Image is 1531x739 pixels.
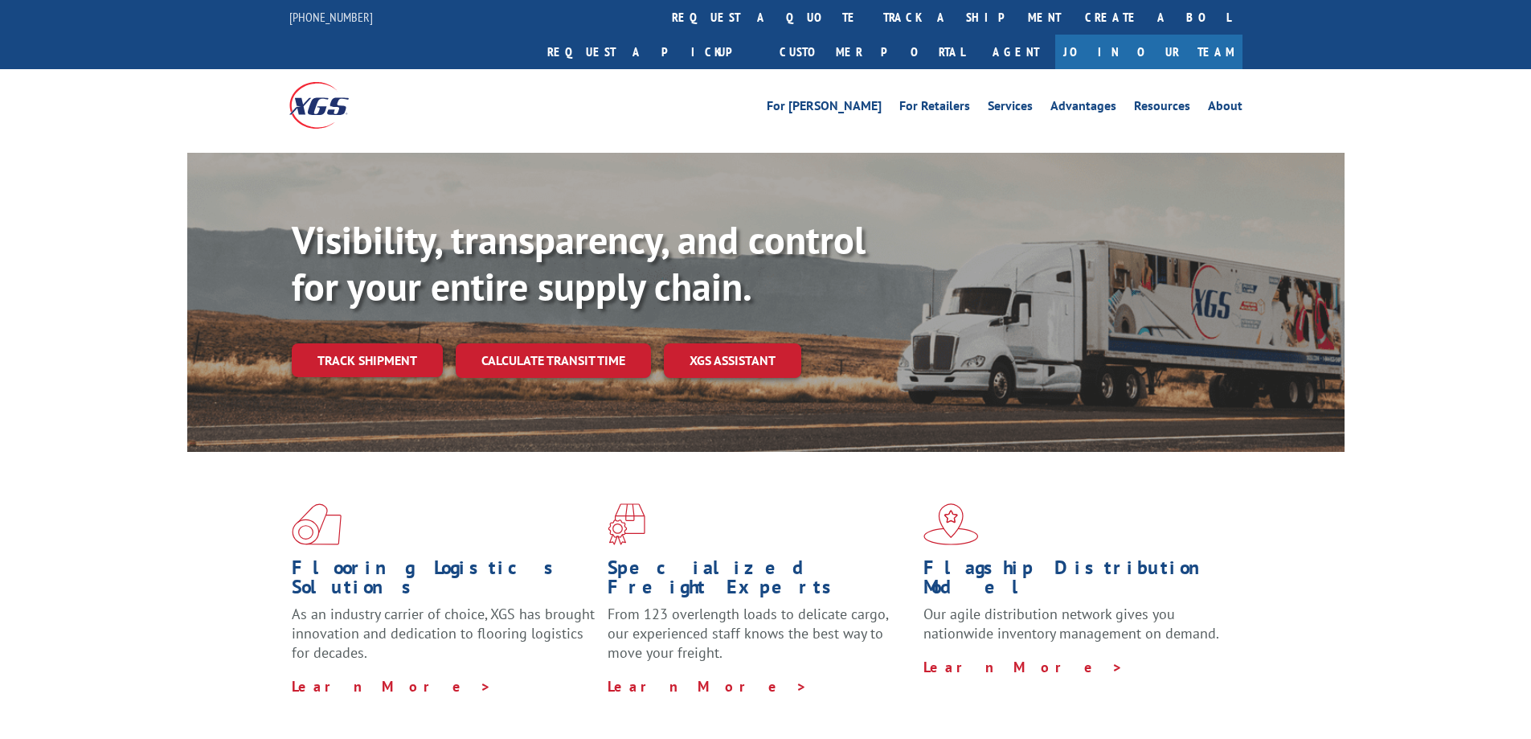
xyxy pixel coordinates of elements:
img: xgs-icon-flagship-distribution-model-red [923,503,979,545]
a: Calculate transit time [456,343,651,378]
a: For Retailers [899,100,970,117]
a: Resources [1134,100,1190,117]
a: Request a pickup [535,35,768,69]
h1: Flagship Distribution Model [923,558,1227,605]
a: About [1208,100,1242,117]
a: Agent [976,35,1055,69]
a: Learn More > [292,677,492,696]
a: XGS ASSISTANT [664,343,801,378]
a: Advantages [1050,100,1116,117]
p: From 123 overlength loads to delicate cargo, our experienced staff knows the best way to move you... [608,605,911,676]
a: Learn More > [608,677,808,696]
a: Track shipment [292,343,443,377]
span: As an industry carrier of choice, XGS has brought innovation and dedication to flooring logistics... [292,605,595,662]
a: Join Our Team [1055,35,1242,69]
a: For [PERSON_NAME] [767,100,882,117]
h1: Flooring Logistics Solutions [292,558,596,605]
img: xgs-icon-focused-on-flooring-red [608,503,645,545]
h1: Specialized Freight Experts [608,558,911,605]
span: Our agile distribution network gives you nationwide inventory management on demand. [923,605,1219,643]
img: xgs-icon-total-supply-chain-intelligence-red [292,503,342,545]
a: Customer Portal [768,35,976,69]
a: [PHONE_NUMBER] [289,9,373,25]
a: Services [988,100,1033,117]
b: Visibility, transparency, and control for your entire supply chain. [292,215,866,311]
a: Learn More > [923,658,1124,676]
